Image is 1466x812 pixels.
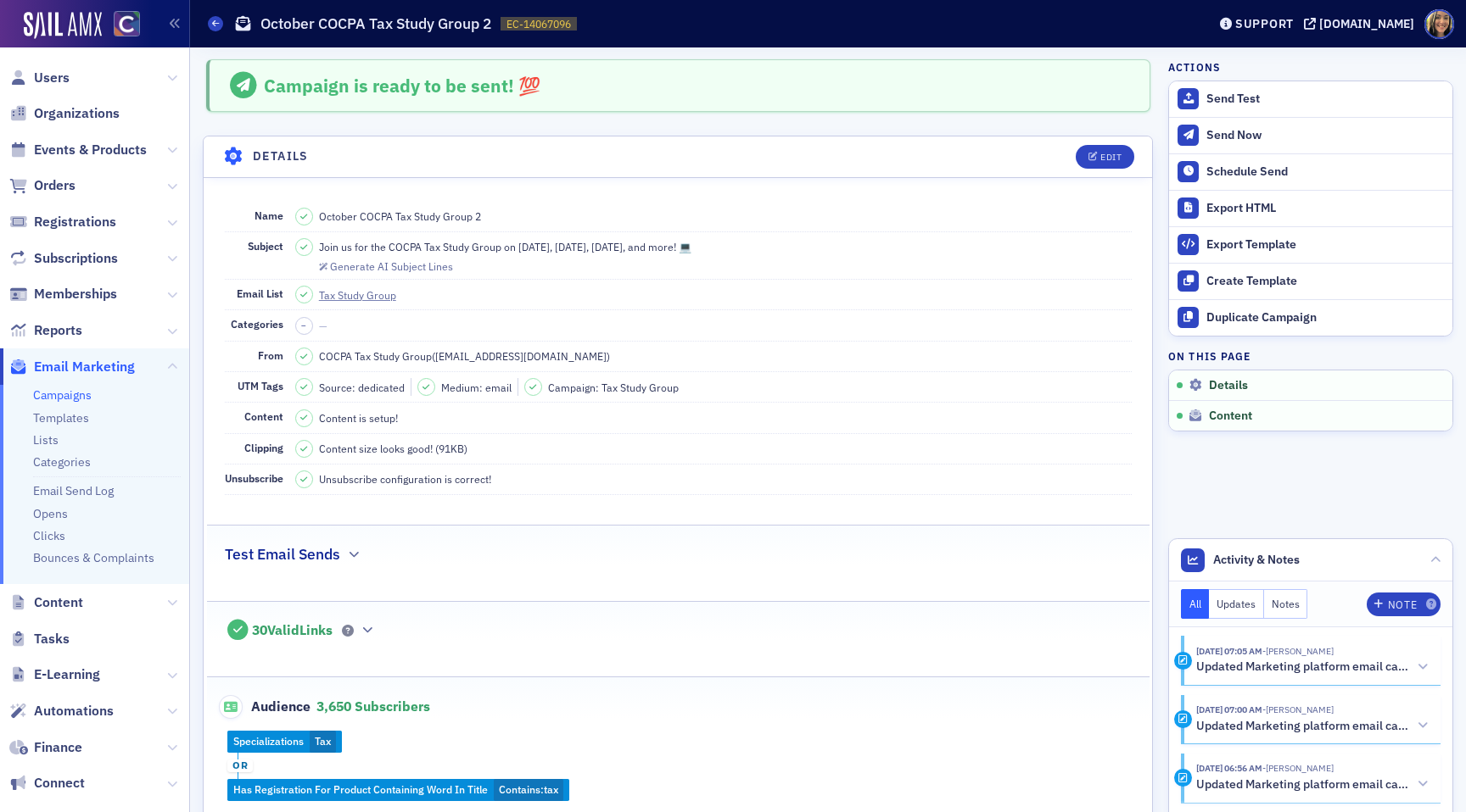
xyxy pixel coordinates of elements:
button: Note [1367,592,1441,616]
span: Profile [1424,9,1454,39]
a: Create Template [1169,263,1452,299]
span: Categories [231,317,283,331]
span: Automations [34,702,114,720]
span: Medium: email [441,380,512,395]
div: Edit [1100,153,1122,162]
button: Send Test [1169,81,1452,117]
button: Updated Marketing platform email campaign: October COCPA Tax Study Group 2 [1196,659,1429,676]
time: 10/7/2025 07:00 AM [1196,704,1262,715]
span: 30 Valid Links [252,622,333,639]
span: Content is setup! [319,410,398,425]
time: 10/7/2025 06:56 AM [1196,762,1262,774]
span: EC-14067096 [506,17,571,31]
h5: Updated Marketing platform email campaign: October COCPA Tax Study Group 2 [1196,719,1411,734]
div: Support [1235,16,1294,31]
div: Create Template [1206,274,1444,289]
div: Activity [1174,769,1192,787]
span: Registrations [34,213,116,231]
span: Content size looks good! (91KB) [319,441,467,456]
a: Connect [9,774,85,793]
span: Campaign: Tax Study Group [548,380,679,395]
h1: October COCPA Tax Study Group 2 [260,14,492,34]
span: Organizations [34,104,120,123]
span: Email Marketing [34,358,135,376]
button: Notes [1264,589,1308,619]
span: Lauren Standiford [1262,762,1334,774]
button: Updated Marketing platform email campaign: October COCPA Tax Study Group 2 [1196,776,1429,793]
button: [DOMAIN_NAME] [1304,18,1420,30]
span: Email List [237,286,283,300]
span: Content [244,409,283,423]
a: Reports [9,321,82,340]
div: Send Now [1206,128,1444,143]
span: Unsubscribe configuration is correct! [319,471,491,487]
div: [DOMAIN_NAME] [1319,16,1414,31]
a: Tasks [9,630,70,648]
h5: Updated Marketing platform email campaign: October COCPA Tax Study Group 2 [1196,659,1411,675]
span: — [319,319,327,332]
img: SailAMX [114,11,140,37]
div: Note [1388,600,1417,609]
a: Bounces & Complaints [33,550,154,565]
a: Lists [33,432,59,448]
button: Updates [1209,589,1264,619]
a: Events & Products [9,141,147,159]
div: Export HTML [1206,201,1444,216]
span: Reports [34,321,82,340]
a: Subscriptions [9,249,118,268]
button: Send Now [1169,117,1452,153]
h2: Test Email Sends [225,543,340,565]
span: Connect [34,774,85,793]
a: Tax Study Group [319,287,411,303]
a: Templates [33,410,89,425]
div: Send Test [1206,92,1444,107]
span: COCPA Tax Study Group ( [EMAIL_ADDRESS][DOMAIN_NAME] ) [319,348,610,364]
button: Schedule Send [1169,153,1452,190]
span: Content [1209,409,1252,424]
button: All [1181,589,1210,619]
a: Automations [9,702,114,720]
span: Events & Products [34,141,147,159]
span: Orders [34,176,76,195]
span: Lauren Standiford [1262,704,1334,715]
a: View Homepage [102,11,140,40]
a: Categories [33,454,91,470]
span: Finance [34,738,82,757]
a: Email Send Log [33,483,114,498]
a: Organizations [9,104,120,123]
h4: On this page [1168,348,1453,364]
div: Export Template [1206,237,1444,253]
button: Duplicate Campaign [1169,299,1452,336]
span: From [258,348,283,362]
span: Clipping [244,441,283,454]
button: Generate AI Subject Lines [319,258,453,273]
span: – [301,320,306,331]
h5: Updated Marketing platform email campaign: October COCPA Tax Study Group 2 [1196,777,1411,793]
a: Email Marketing [9,358,135,376]
div: Generate AI Subject Lines [330,262,453,271]
div: Schedule Send [1206,164,1444,180]
span: Memberships [34,285,117,303]
div: Duplicate Campaign [1206,310,1444,325]
span: Source: dedicated [319,380,405,395]
time: 10/7/2025 07:05 AM [1196,645,1262,657]
span: 3,650 Subscribers [316,698,430,715]
a: Opens [33,506,68,521]
a: Clicks [33,528,65,543]
span: UTM Tags [238,379,283,392]
a: Users [9,69,70,87]
span: October COCPA Tax Study Group 2 [319,209,481,224]
span: Content [34,593,83,612]
button: Updated Marketing platform email campaign: October COCPA Tax Study Group 2 [1196,717,1429,735]
span: Campaign is ready to be sent! 💯 [264,74,540,97]
a: Finance [9,738,82,757]
h4: Details [253,147,309,165]
a: E-Learning [9,665,100,684]
button: Edit [1076,145,1134,169]
a: Memberships [9,285,117,303]
span: Details [1209,378,1248,393]
span: Unsubscribe [225,471,283,485]
a: Export Template [1169,226,1452,263]
span: Lauren Standiford [1262,645,1334,657]
span: Activity & Notes [1213,551,1300,569]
